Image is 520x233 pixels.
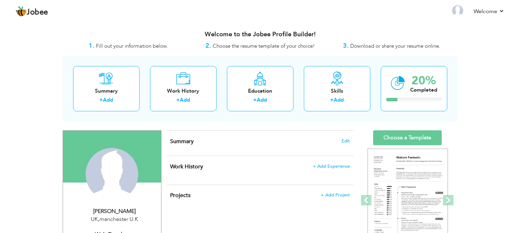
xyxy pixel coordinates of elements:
[176,96,180,104] label: +
[89,41,94,50] strong: 1.
[350,43,440,49] span: Download or share your resume online.
[330,96,334,104] label: +
[16,6,27,17] img: jobee.io
[98,215,99,223] span: ,
[170,138,194,145] span: Summary
[373,130,442,145] a: Choose a Template
[96,43,168,49] span: Fill out your information below.
[321,193,350,197] span: + Add Project
[170,192,191,199] span: Projects
[68,207,161,215] div: [PERSON_NAME]
[86,148,138,201] img: Muhammad Shoaib Nazir
[205,41,211,50] strong: 2.
[156,87,211,95] div: Work History
[68,215,161,223] div: UK manchester U.K
[180,96,190,103] a: Add
[63,31,458,38] h3: Welcome to the Jobee Profile Builder!
[27,9,48,16] span: Jobee
[257,96,267,103] a: Add
[474,7,504,16] a: Welcome
[253,96,257,104] label: +
[232,87,288,95] div: Education
[103,96,113,103] a: Add
[334,96,344,103] a: Add
[343,41,349,50] strong: 3.
[170,138,350,145] h4: Adding a summary is a quick and easy way to highlight your experience and interests.
[170,163,350,170] h4: This helps to show the companies you have worked for.
[99,96,103,104] label: +
[342,139,350,143] span: Edit
[16,6,48,17] a: Jobee
[410,75,437,86] div: 20%
[313,164,350,169] span: + Add Experience
[170,163,203,170] span: Work History
[79,87,134,95] div: Summary
[410,86,437,94] div: Completed
[213,43,315,49] span: Choose the resume template of your choice!
[452,5,463,16] img: Profile Img
[309,87,365,95] div: Skills
[170,192,350,199] h4: This helps to highlight the project, tools and skills you have worked on.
